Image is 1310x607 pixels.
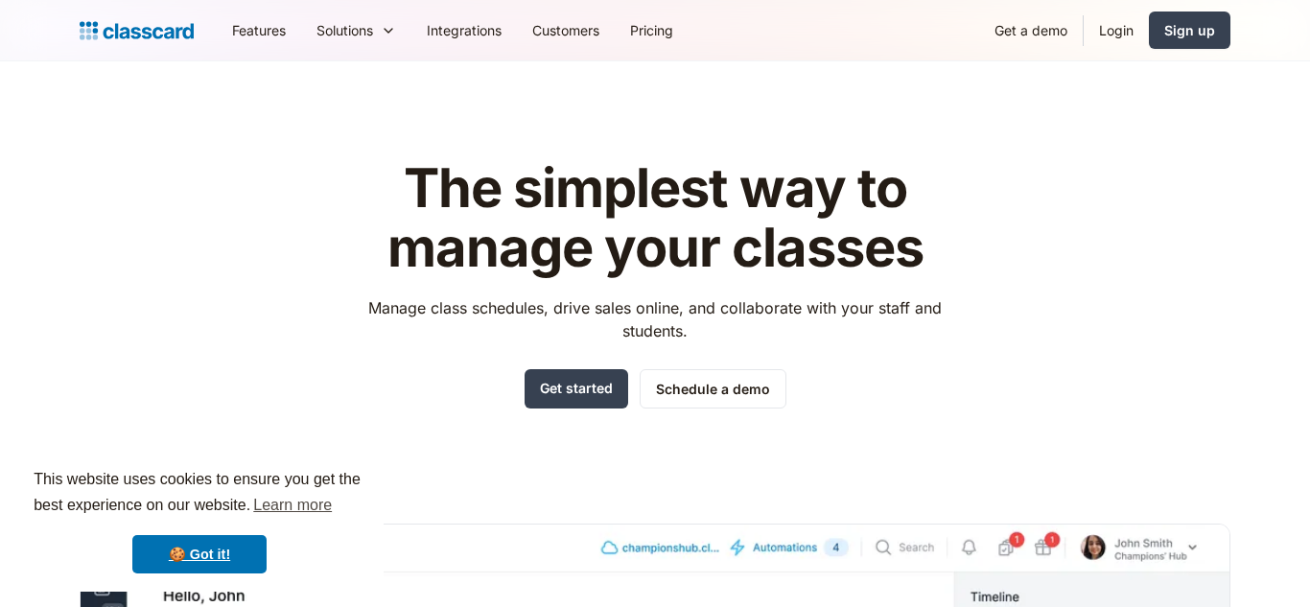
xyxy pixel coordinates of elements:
a: Schedule a demo [640,369,786,409]
div: cookieconsent [15,450,384,592]
a: Get started [525,369,628,409]
div: Solutions [316,20,373,40]
p: Manage class schedules, drive sales online, and collaborate with your staff and students. [351,296,960,342]
div: Sign up [1164,20,1215,40]
span: This website uses cookies to ensure you get the best experience on our website. [34,468,365,520]
a: Get a demo [979,9,1083,52]
a: Pricing [615,9,689,52]
a: Features [217,9,301,52]
h1: The simplest way to manage your classes [351,159,960,277]
a: Login [1084,9,1149,52]
div: Solutions [301,9,411,52]
a: learn more about cookies [250,491,335,520]
a: Customers [517,9,615,52]
a: Integrations [411,9,517,52]
a: Logo [80,17,194,44]
a: Sign up [1149,12,1230,49]
a: dismiss cookie message [132,535,267,573]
